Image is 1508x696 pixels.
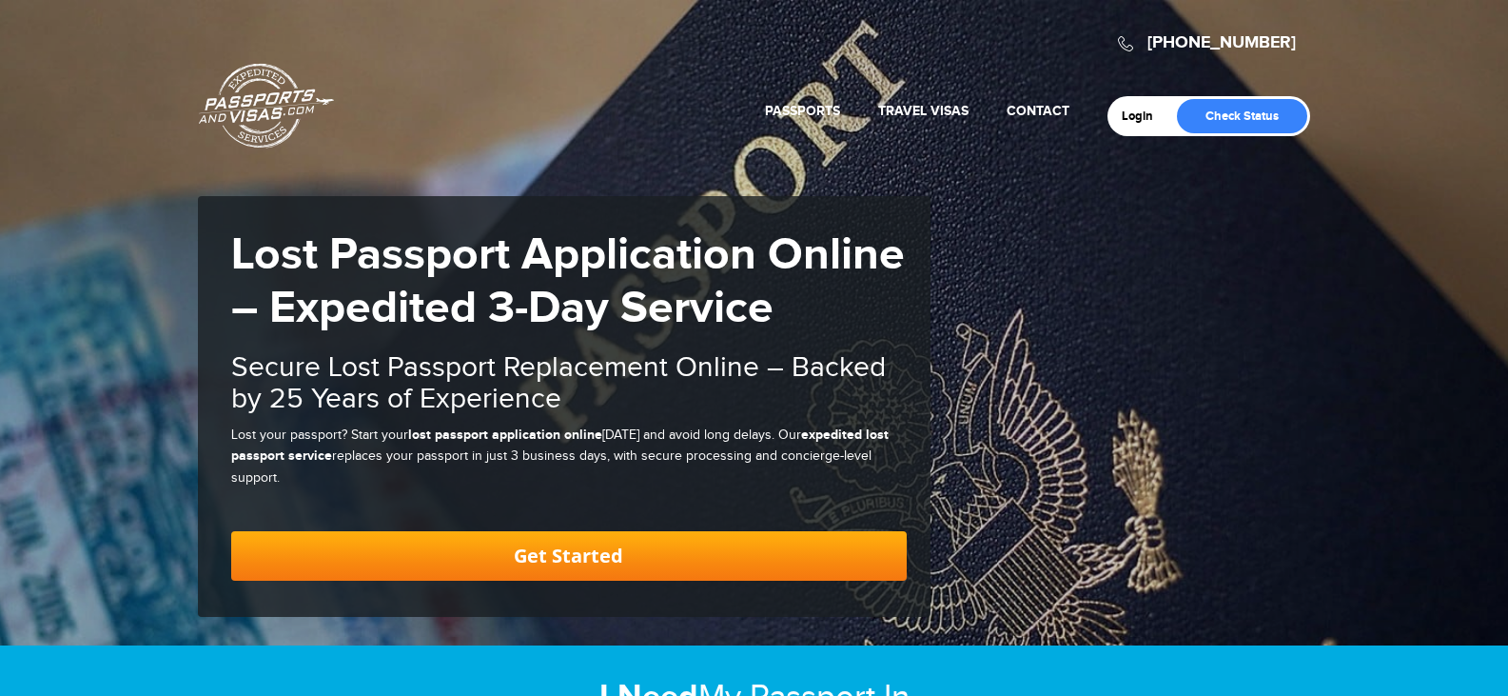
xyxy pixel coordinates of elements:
[1177,99,1307,133] a: Check Status
[199,63,334,149] a: Passports & [DOMAIN_NAME]
[878,103,969,119] a: Travel Visas
[1147,32,1296,53] a: [PHONE_NUMBER]
[231,352,907,415] h2: Secure Lost Passport Replacement Online – Backed by 25 Years of Experience
[765,103,840,119] a: Passports
[408,427,602,443] strong: lost passport application online
[1122,109,1166,124] a: Login
[231,425,907,488] p: Lost your passport? Start your [DATE] and avoid long delays. Our replaces your passport in just 3...
[231,228,905,336] strong: Lost Passport Application Online – Expedited 3-Day Service
[1007,103,1069,119] a: Contact
[231,531,907,581] a: Get Started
